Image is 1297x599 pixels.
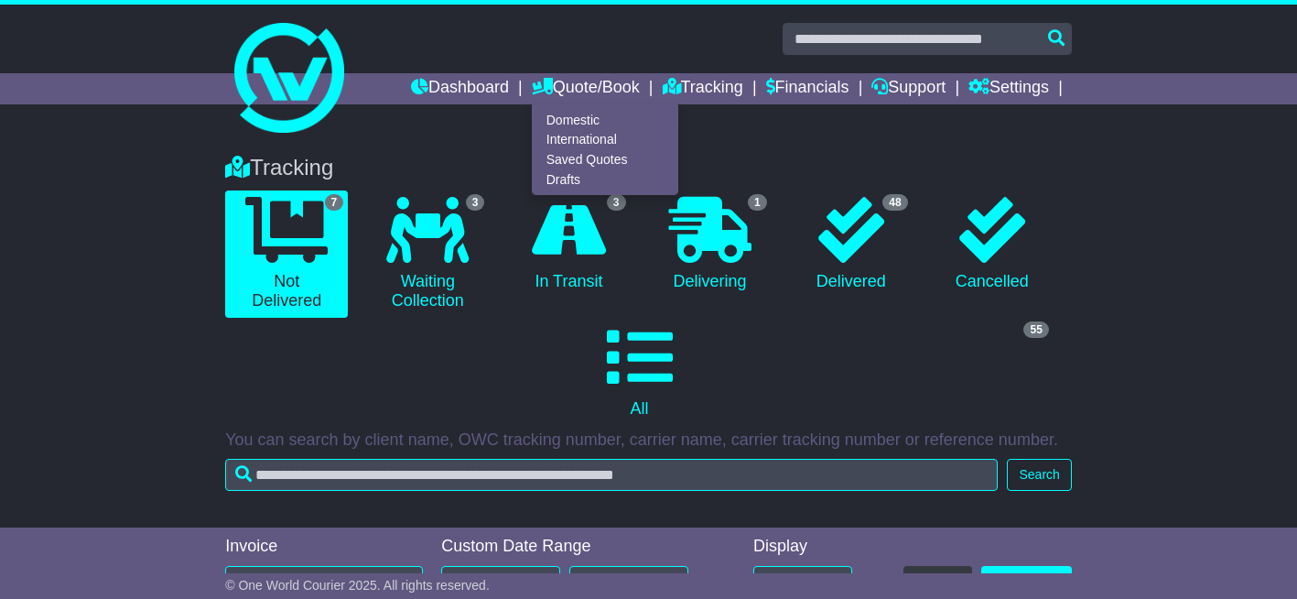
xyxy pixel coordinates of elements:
[871,73,946,104] a: Support
[981,566,1072,598] a: CSV Export
[790,191,913,299] a: 48 Delivered
[533,110,677,130] a: Domestic
[903,566,972,598] button: Refresh
[225,191,348,318] a: 7 Not Delivered
[216,155,1081,181] div: Tracking
[366,191,489,318] a: 3 Waiting Collection
[931,191,1054,299] a: Cancelled
[441,537,711,557] div: Custom Date Range
[225,318,1054,426] a: 55 All
[607,194,626,211] span: 3
[766,73,849,104] a: Financials
[649,191,772,299] a: 1 Delivering
[748,194,767,211] span: 1
[533,169,677,190] a: Drafts
[225,430,1072,451] p: You can search by client name, OWC tracking number, carrier name, carrier tracking number or refe...
[753,537,852,557] div: Display
[532,104,678,195] div: Quote/Book
[1007,459,1071,491] button: Search
[533,150,677,170] a: Saved Quotes
[1023,321,1048,338] span: 55
[507,191,630,299] a: 3 In Transit
[411,73,509,104] a: Dashboard
[968,73,1049,104] a: Settings
[533,130,677,150] a: International
[882,194,907,211] span: 48
[532,73,640,104] a: Quote/Book
[225,578,490,593] span: © One World Courier 2025. All rights reserved.
[663,73,743,104] a: Tracking
[225,537,423,557] div: Invoice
[325,194,344,211] span: 7
[466,194,485,211] span: 3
